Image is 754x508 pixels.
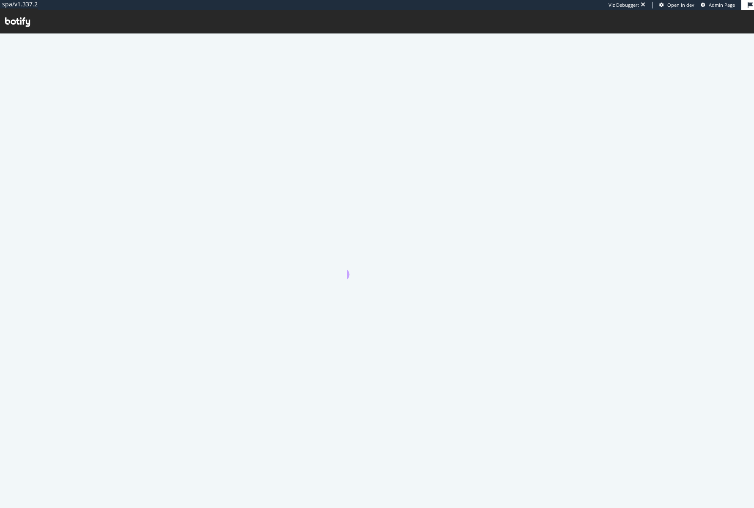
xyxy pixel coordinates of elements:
[659,2,694,8] a: Open in dev
[701,2,735,8] a: Admin Page
[609,2,639,8] div: Viz Debugger:
[667,2,694,8] span: Open in dev
[709,2,735,8] span: Admin Page
[347,249,408,279] div: animation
